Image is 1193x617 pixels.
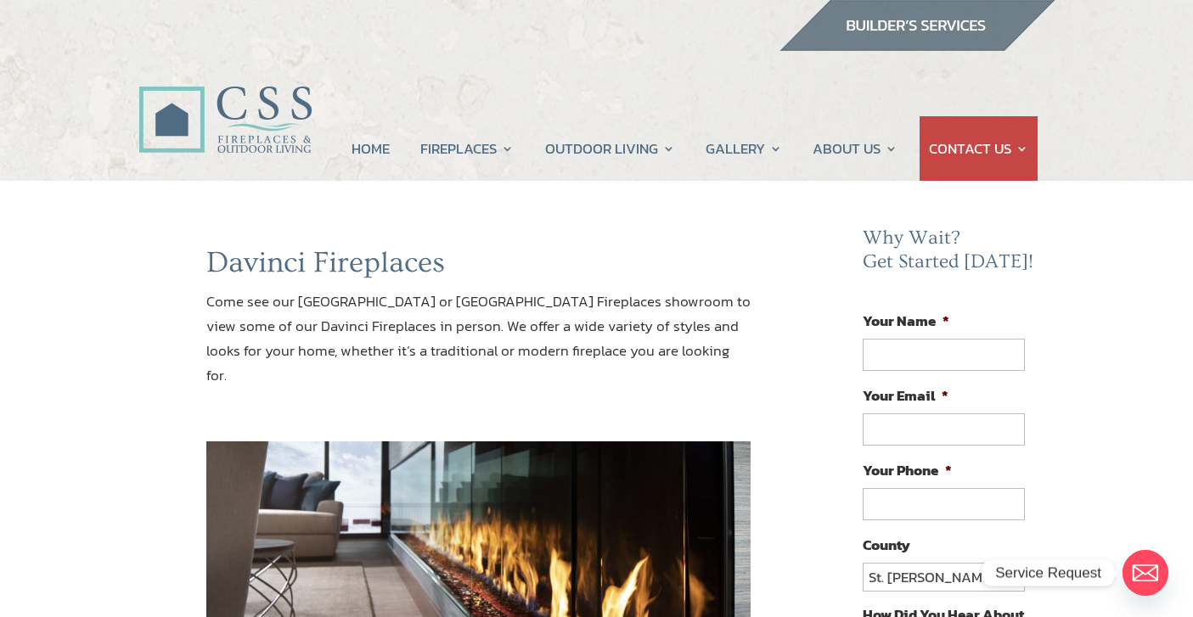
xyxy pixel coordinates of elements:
[352,116,390,181] a: HOME
[863,461,952,480] label: Your Phone
[863,311,949,330] label: Your Name
[1123,550,1168,596] a: Email
[706,116,782,181] a: GALLERY
[206,289,751,402] p: Come see our [GEOGRAPHIC_DATA] or [GEOGRAPHIC_DATA] Fireplaces showroom to view some of our Davin...
[863,386,948,405] label: Your Email
[545,116,675,181] a: OUTDOOR LIVING
[863,536,910,554] label: County
[138,39,312,162] img: CSS Fireplaces & Outdoor Living (Formerly Construction Solutions & Supply)- Jacksonville Ormond B...
[420,116,514,181] a: FIREPLACES
[863,227,1038,282] h2: Why Wait? Get Started [DATE]!
[779,35,1055,57] a: builder services construction supply
[929,116,1028,181] a: CONTACT US
[206,245,751,289] h1: Davinci Fireplaces
[813,116,898,181] a: ABOUT US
